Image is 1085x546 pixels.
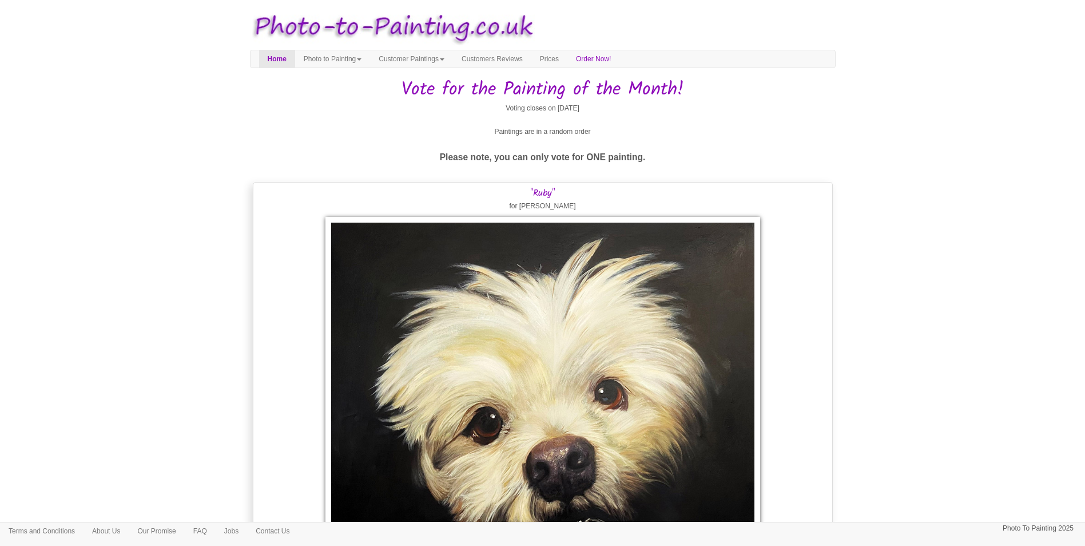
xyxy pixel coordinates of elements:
[129,523,184,540] a: Our Promise
[84,523,129,540] a: About Us
[259,50,295,68] a: Home
[295,50,370,68] a: Photo to Painting
[216,523,247,540] a: Jobs
[247,523,298,540] a: Contact Us
[250,102,836,114] p: Voting closes on [DATE]
[250,80,836,100] h1: Vote for the Painting of the Month!
[250,126,836,138] p: Paintings are in a random order
[250,149,836,165] p: Please note, you can only vote for ONE painting.
[244,6,537,50] img: Photo to Painting
[185,523,216,540] a: FAQ
[531,50,567,68] a: Prices
[453,50,531,68] a: Customers Reviews
[1003,523,1074,535] p: Photo To Painting 2025
[256,188,829,199] h3: "Ruby"
[567,50,619,68] a: Order Now!
[370,50,453,68] a: Customer Paintings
